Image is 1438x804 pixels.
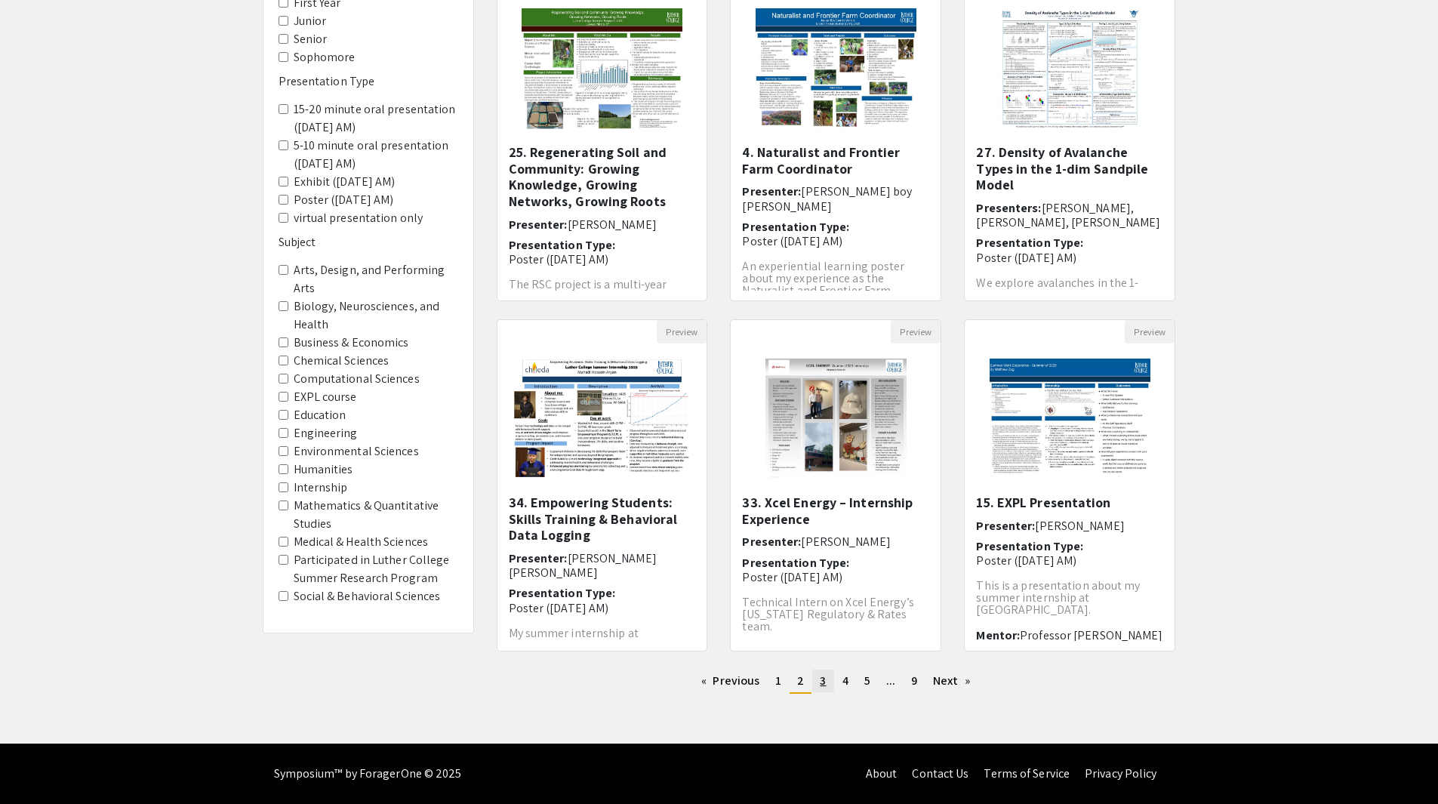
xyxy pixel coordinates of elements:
label: Senior [294,30,328,48]
label: Chemical Sciences [294,352,390,370]
h5: 15. EXPL Presentation [976,494,1163,511]
ul: Pagination [497,670,1176,694]
span: Presentation Type: [976,538,1083,554]
label: Mathematics & Quantitative Studies [294,497,458,533]
button: Preview [1125,320,1175,343]
label: Internship [294,479,348,497]
img: <p>15. EXPL Presentation</p> [975,343,1165,494]
label: Humanities [294,461,353,479]
p: Poster ([DATE] AM) [509,601,696,615]
h5: 25. Regenerating Soil and Community: Growing Knowledge, Growing Networks, Growing Roots [509,144,696,209]
span: Mentor: [976,627,1020,643]
span: 4 [842,673,848,688]
span: 3 [820,673,826,688]
img: <p>33. Xcel Energy – Internship Experience</p> [750,343,922,494]
h6: Presenter: [976,519,1163,533]
p: This is a presentation about my summer internship at [GEOGRAPHIC_DATA]. [976,580,1163,616]
label: 5-10 minute oral presentation ([DATE] AM) [294,137,458,173]
span: 1 [775,673,781,688]
div: Symposium™ by ForagerOne © 2025 [274,744,462,804]
h5: 33. Xcel Energy – Internship Experience [742,494,929,527]
h6: Subject [279,235,458,249]
p: Technical Intern on Xcel Energy’s [US_STATE] Regulatory & Rates team. [742,596,929,633]
span: [PERSON_NAME] [PERSON_NAME] [509,550,657,581]
span: [PERSON_NAME] [568,217,657,233]
p: Poster ([DATE] AM) [742,234,929,248]
a: Terms of Service [984,765,1070,781]
h6: Presenter: [742,534,929,549]
div: Open Presentation <p>15. EXPL Presentation</p> [964,319,1175,652]
p: Poster ([DATE] AM) [976,251,1163,265]
span: [PERSON_NAME], [PERSON_NAME], [PERSON_NAME] [976,200,1160,230]
label: Education [294,406,346,424]
h6: Presenter: [509,551,696,580]
span: ... [886,673,895,688]
span: Presentation Type: [509,585,616,601]
a: Previous page [694,670,767,692]
label: virtual presentation only [294,209,423,227]
label: Sophomore [294,48,356,66]
h6: Presenters: [976,201,1163,229]
span: [PERSON_NAME] boy [PERSON_NAME] [742,183,912,214]
label: Business & Economics [294,334,409,352]
div: Open Presentation <p>33. Xcel Energy – Internship Experience</p> [730,319,941,652]
p: The RSC project is a multi-year initiative led by four faculty members from the Environmental Stu... [509,279,696,327]
p: An experiential learning poster about my experience as the Naturalist and Frontier Farm Coordinat... [742,260,929,333]
p: Poster ([DATE] AM) [509,252,696,266]
label: Poster ([DATE] AM) [294,191,394,209]
button: Preview [891,320,941,343]
a: Contact Us [912,765,968,781]
p: Poster ([DATE] AM) [976,553,1163,568]
label: Biology, Neurosciences, and Health [294,297,458,334]
span: Presentation Type: [976,235,1083,251]
span: 2 [797,673,804,688]
span: 9 [911,673,917,688]
div: Open Presentation <p>34. Empowering Students: Skills Training &amp; Behavioral Data Logging</p> [497,319,708,652]
span: Professor [PERSON_NAME] [1020,627,1162,643]
p: My summer internship at [GEOGRAPHIC_DATA], within the , offered an opportunity ... [509,627,696,688]
h6: Presenter: [742,184,929,213]
img: <p>34. Empowering Students: Skills Training &amp; Behavioral Data Logging</p> [497,344,707,494]
h6: Presenter: [509,217,696,232]
label: Exhibit ([DATE] AM) [294,173,396,191]
h5: 27. Density of Avalanche Types in the 1-dim Sandpile Model [976,144,1163,193]
p: We explore avalanches in the 1-dimensional sandpile model, [976,277,1163,301]
label: Junior [294,12,327,30]
label: Arts, Design, and Performing Arts [294,261,458,297]
label: Engineering [294,424,358,442]
p: Poster ([DATE] AM) [742,570,929,584]
span: Presentation Type: [509,237,616,253]
label: 15-20 minute oral presentation ([DATE] AM) [294,100,458,137]
a: Next page [925,670,978,692]
a: About [866,765,898,781]
label: Environmental Sciences [294,442,419,461]
label: Participated in Luther College Summer Research Program [294,551,458,587]
label: Computational Sciences [294,370,420,388]
span: Presentation Type: [742,219,849,235]
label: Medical & Health Sciences [294,533,429,551]
span: [PERSON_NAME] [801,534,890,550]
label: Social & Behavioral Sciences [294,587,441,605]
span: Presentation Type: [742,555,849,571]
a: Privacy Policy [1085,765,1156,781]
h6: Presentation Type [279,74,458,88]
iframe: Chat [11,736,64,793]
button: Preview [657,320,707,343]
span: 5 [864,673,870,688]
span: [PERSON_NAME] [1035,518,1124,534]
h5: 34. Empowering Students: Skills Training & Behavioral Data Logging [509,494,696,544]
label: EXPL course [294,388,357,406]
h5: 4. Naturalist and Frontier Farm Coordinator [742,144,929,177]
